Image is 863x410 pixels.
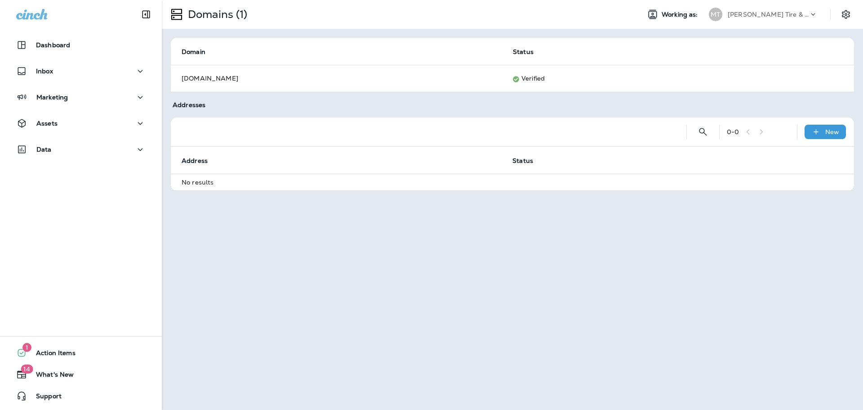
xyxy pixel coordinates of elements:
[825,128,839,135] p: New
[9,114,153,132] button: Assets
[36,41,70,49] p: Dashboard
[22,343,31,352] span: 1
[133,5,159,23] button: Collapse Sidebar
[182,48,217,56] span: Domain
[171,174,854,190] td: No results
[9,88,153,106] button: Marketing
[171,65,502,92] td: [DOMAIN_NAME]
[9,140,153,158] button: Data
[9,344,153,362] button: 1Action Items
[182,157,219,165] span: Address
[9,36,153,54] button: Dashboard
[27,392,62,403] span: Support
[36,146,52,153] p: Data
[9,387,153,405] button: Support
[173,101,205,109] span: Addresses
[36,68,53,75] p: Inbox
[513,48,545,56] span: Status
[709,8,722,21] div: MT
[513,48,534,56] span: Status
[36,120,58,127] p: Assets
[184,8,248,21] p: Domains (1)
[182,157,208,165] span: Address
[662,11,700,18] span: Working as:
[502,65,832,92] td: Verified
[512,157,545,165] span: Status
[694,123,712,141] button: Search Addresses
[838,6,854,23] button: Settings
[27,371,74,382] span: What's New
[728,11,809,18] p: [PERSON_NAME] Tire & Auto
[21,365,33,374] span: 14
[727,128,739,135] div: 0 - 0
[182,48,205,56] span: Domain
[512,157,533,165] span: Status
[9,365,153,383] button: 14What's New
[9,62,153,80] button: Inbox
[36,94,68,101] p: Marketing
[27,349,76,360] span: Action Items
